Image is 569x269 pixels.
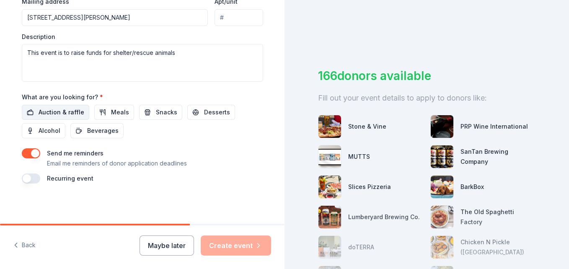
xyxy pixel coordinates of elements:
[318,176,341,198] img: photo for Slices Pizzeria
[204,107,230,117] span: Desserts
[215,9,263,26] input: #
[318,115,341,138] img: photo for Stone & Vine
[156,107,177,117] span: Snacks
[22,44,263,82] textarea: This event is to raise funds for shelter/rescue animals
[22,105,89,120] button: Auction & raffle
[348,152,370,162] div: MUTTS
[70,123,124,138] button: Beverages
[39,126,60,136] span: Alcohol
[318,67,535,85] div: 166 donors available
[87,126,119,136] span: Beverages
[318,145,341,168] img: photo for MUTTS
[140,235,194,256] button: Maybe later
[431,115,453,138] img: photo for PRP Wine International
[39,107,84,117] span: Auction & raffle
[348,122,386,132] div: Stone & Vine
[111,107,129,117] span: Meals
[348,182,391,192] div: Slices Pizzeria
[22,93,103,101] label: What are you looking for?
[318,91,535,105] div: Fill out your event details to apply to donors like:
[460,122,528,132] div: PRP Wine International
[22,123,65,138] button: Alcohol
[22,9,208,26] input: Enter a US address
[187,105,235,120] button: Desserts
[431,176,453,198] img: photo for BarkBox
[460,147,536,167] div: SanTan Brewing Company
[13,237,36,254] button: Back
[431,145,453,168] img: photo for SanTan Brewing Company
[94,105,134,120] button: Meals
[47,158,187,168] p: Email me reminders of donor application deadlines
[47,150,103,157] label: Send me reminders
[47,175,93,182] label: Recurring event
[22,33,55,41] label: Description
[460,182,484,192] div: BarkBox
[139,105,182,120] button: Snacks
